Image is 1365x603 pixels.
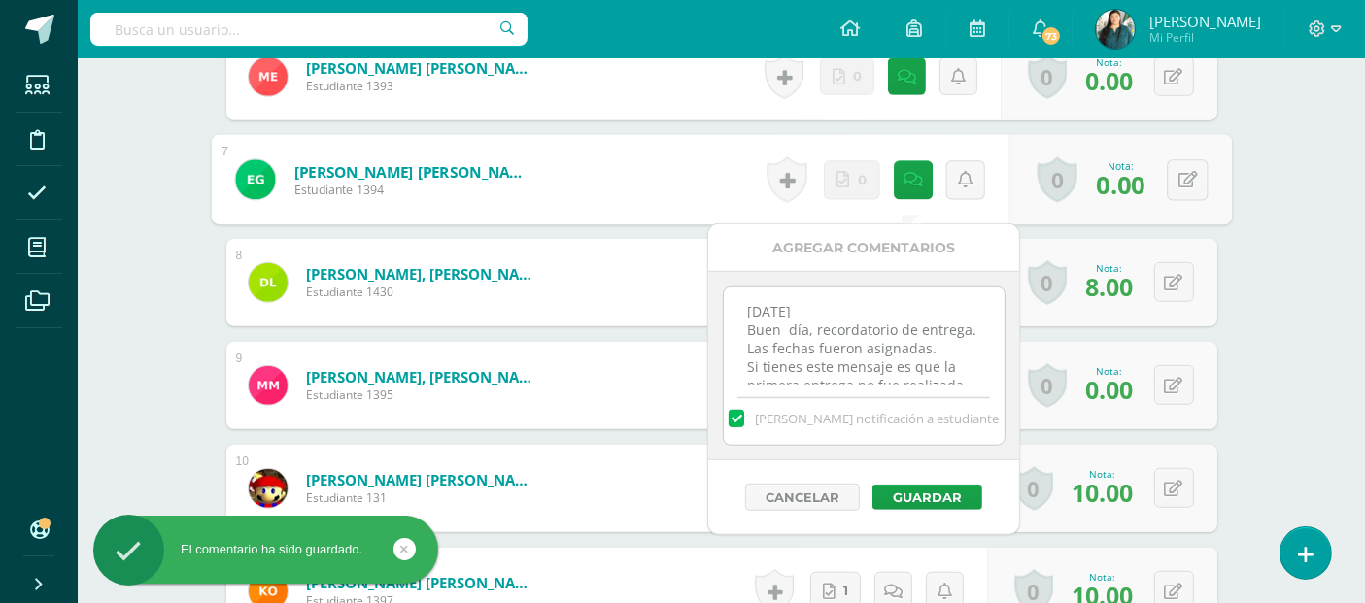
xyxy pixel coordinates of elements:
[1096,10,1135,49] img: d539b655c4d83b8a2c400bde974854a3.png
[306,78,539,94] span: Estudiante 1393
[1028,54,1067,99] a: 0
[1096,158,1144,172] div: Nota:
[306,386,539,403] span: Estudiante 1395
[1014,466,1053,511] a: 0
[853,58,862,94] span: 0
[745,484,860,511] button: Cancelar
[249,57,288,96] img: 914c5da5450b28c50559d41c62f6604b.png
[306,284,539,300] span: Estudiante 1430
[306,489,539,506] span: Estudiante 131
[1072,467,1133,481] div: Nota:
[249,469,288,508] img: 334ff0555980f40477c161c39209ee0f.png
[235,159,275,199] img: 4853bc92cf0df9987c4a47237748fd37.png
[249,263,288,302] img: 8c5e851526378640a5cab4fa6bfd8e32.png
[1085,55,1133,69] div: Nota:
[1085,364,1133,378] div: Nota:
[1072,570,1133,584] div: Nota:
[1149,29,1261,46] span: Mi Perfil
[857,161,866,198] span: 0
[1028,363,1067,408] a: 0
[708,224,1019,272] div: Agregar Comentarios
[293,182,533,199] span: Estudiante 1394
[306,58,539,78] a: [PERSON_NAME] [PERSON_NAME]
[306,264,539,284] a: [PERSON_NAME], [PERSON_NAME]
[306,367,539,386] a: [PERSON_NAME], [PERSON_NAME]
[306,470,539,489] a: [PERSON_NAME] [PERSON_NAME]
[1096,167,1144,201] span: 0.00
[90,13,528,46] input: Busca un usuario...
[872,485,982,510] button: Guardar
[1085,270,1133,303] span: 8.00
[293,161,533,182] a: [PERSON_NAME] [PERSON_NAME]
[1085,261,1133,275] div: Nota:
[1072,476,1133,509] span: 10.00
[93,541,438,558] div: El comentario ha sido guardado.
[1085,64,1133,97] span: 0.00
[724,287,1005,385] textarea: [DATE] Buen día, recordatorio de entrega. Las fechas fueron asignadas. Si tienes este mensaje es ...
[1085,373,1133,406] span: 0.00
[249,366,288,405] img: 0b7047aed4e42e1403e8cc5748f0629d.png
[755,410,999,427] span: [PERSON_NAME] notificación a estudiante
[1149,12,1261,31] span: [PERSON_NAME]
[1041,25,1062,47] span: 73
[1037,157,1076,203] a: 0
[1028,260,1067,305] a: 0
